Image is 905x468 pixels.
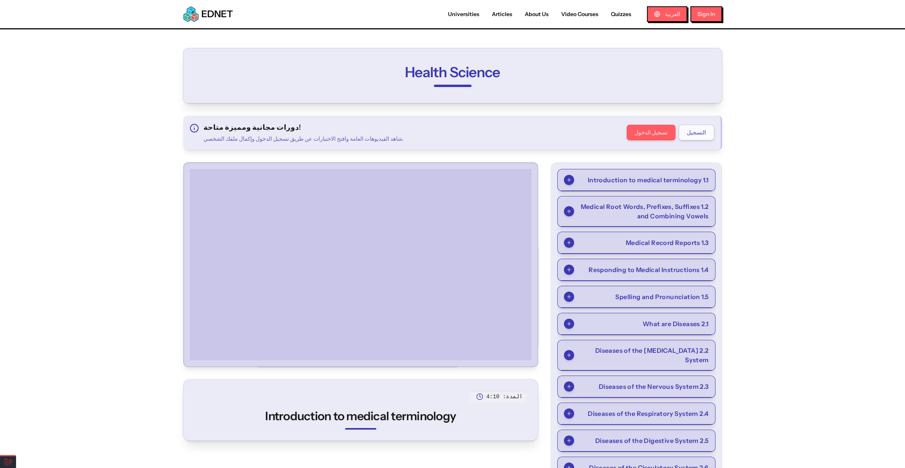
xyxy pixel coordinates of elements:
button: 2.4 Diseases of the Respiratory System [558,403,715,424]
span: المدة: 4:10 [486,393,523,401]
a: Video Courses [555,10,605,18]
h2: Introduction to medical terminology [194,409,527,423]
a: Universities [442,10,486,18]
span: 1.5 Spelling and Pronunciation [615,292,708,301]
button: 2.2 Diseases of the [MEDICAL_DATA] System [558,340,715,370]
button: 1.5 Spelling and Pronunciation [558,286,715,308]
button: 2.1 What are Diseases [558,313,715,335]
button: Sign In [690,6,722,22]
button: العربية [647,6,687,22]
a: Quizzes [605,10,638,18]
button: 2.3 Diseases of the Nervous System [558,376,715,397]
p: شاهد الفيديوهات العامة وافتح الاختبارات عن طريق تسجيل الدخول وإكمال ملفك الشخصي. [204,134,404,143]
span: 1.2 Medical Root Words, Prefixes, Suffixes and Combining Vowels [574,202,708,221]
button: 2.5 Diseases of the Digestive System [558,430,715,452]
span: 2.3 Diseases of the Nervous System [599,382,709,391]
button: 1.3 Medical Record Reports [558,232,715,254]
span: EDNET [201,8,233,20]
span: 2.4 Diseases of the Respiratory System [588,409,708,418]
button: 1.2 Medical Root Words, Prefixes, Suffixes and Combining Vowels [558,196,715,227]
span: 2.2 Diseases of the [MEDICAL_DATA] System [574,346,708,365]
button: التسجيل [679,125,714,140]
h2: Health Science [228,64,678,80]
span: 1.3 Medical Record Reports [626,238,708,247]
a: EDNETEDNET [183,6,233,22]
button: 1.1 Introduction to medical terminology [558,169,715,191]
h3: دورات مجانية ومميزة متاحة! [204,122,404,133]
span: 1.1 Introduction to medical terminology [588,175,709,185]
span: 2.1 What are Diseases [643,319,708,328]
a: Articles [486,10,518,18]
button: تسجيل الدخول [627,125,676,140]
span: 2.5 Diseases of the Digestive System [595,436,708,445]
img: EDNET [183,6,199,22]
a: About Us [518,10,555,18]
span: 1.4 Responding to Medical Instructions [589,265,708,274]
button: 1.4 Responding to Medical Instructions [558,259,715,281]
